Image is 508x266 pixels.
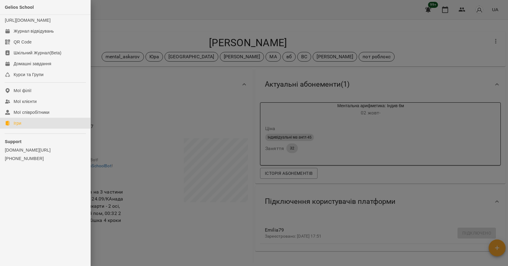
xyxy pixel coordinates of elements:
[5,155,86,162] a: [PHONE_NUMBER]
[5,5,34,10] span: Gelios School
[5,139,86,145] p: Support
[14,28,54,34] div: Журнал відвідувань
[14,50,61,56] div: Шкільний Журнал(Beta)
[5,18,50,23] a: [URL][DOMAIN_NAME]
[14,88,31,94] div: Мої філії
[14,120,21,126] div: Ігри
[14,39,32,45] div: QR Code
[14,61,51,67] div: Домашні завдання
[14,98,37,104] div: Мої клієнти
[14,109,50,115] div: Мої співробітники
[14,72,44,78] div: Курси та Групи
[5,147,86,153] a: [DOMAIN_NAME][URL]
